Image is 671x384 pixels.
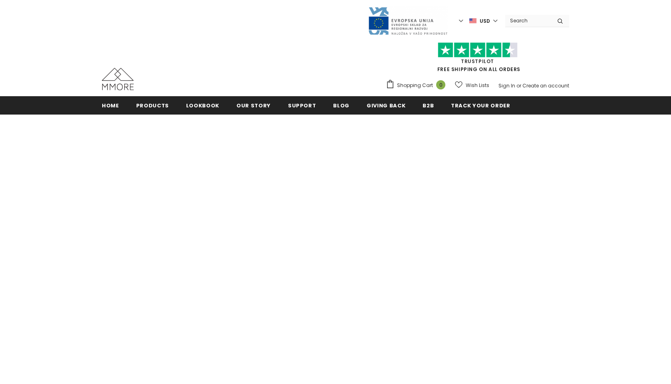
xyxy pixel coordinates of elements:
[436,80,445,89] span: 0
[423,96,434,114] a: B2B
[368,17,448,24] a: Javni Razpis
[288,102,316,109] span: support
[461,58,494,65] a: Trustpilot
[480,17,490,25] span: USD
[368,6,448,36] img: Javni Razpis
[136,102,169,109] span: Products
[505,15,551,26] input: Search Site
[423,102,434,109] span: B2B
[469,18,476,24] img: USD
[102,68,134,90] img: MMORE Cases
[236,96,271,114] a: Our Story
[136,96,169,114] a: Products
[397,81,433,89] span: Shopping Cart
[455,78,489,92] a: Wish Lists
[186,102,219,109] span: Lookbook
[102,96,119,114] a: Home
[386,79,449,91] a: Shopping Cart 0
[438,42,518,58] img: Trust Pilot Stars
[386,46,569,73] span: FREE SHIPPING ON ALL ORDERS
[451,102,510,109] span: Track your order
[288,96,316,114] a: support
[516,82,521,89] span: or
[333,96,349,114] a: Blog
[522,82,569,89] a: Create an account
[236,102,271,109] span: Our Story
[451,96,510,114] a: Track your order
[367,96,405,114] a: Giving back
[466,81,489,89] span: Wish Lists
[498,82,515,89] a: Sign In
[333,102,349,109] span: Blog
[186,96,219,114] a: Lookbook
[367,102,405,109] span: Giving back
[102,102,119,109] span: Home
